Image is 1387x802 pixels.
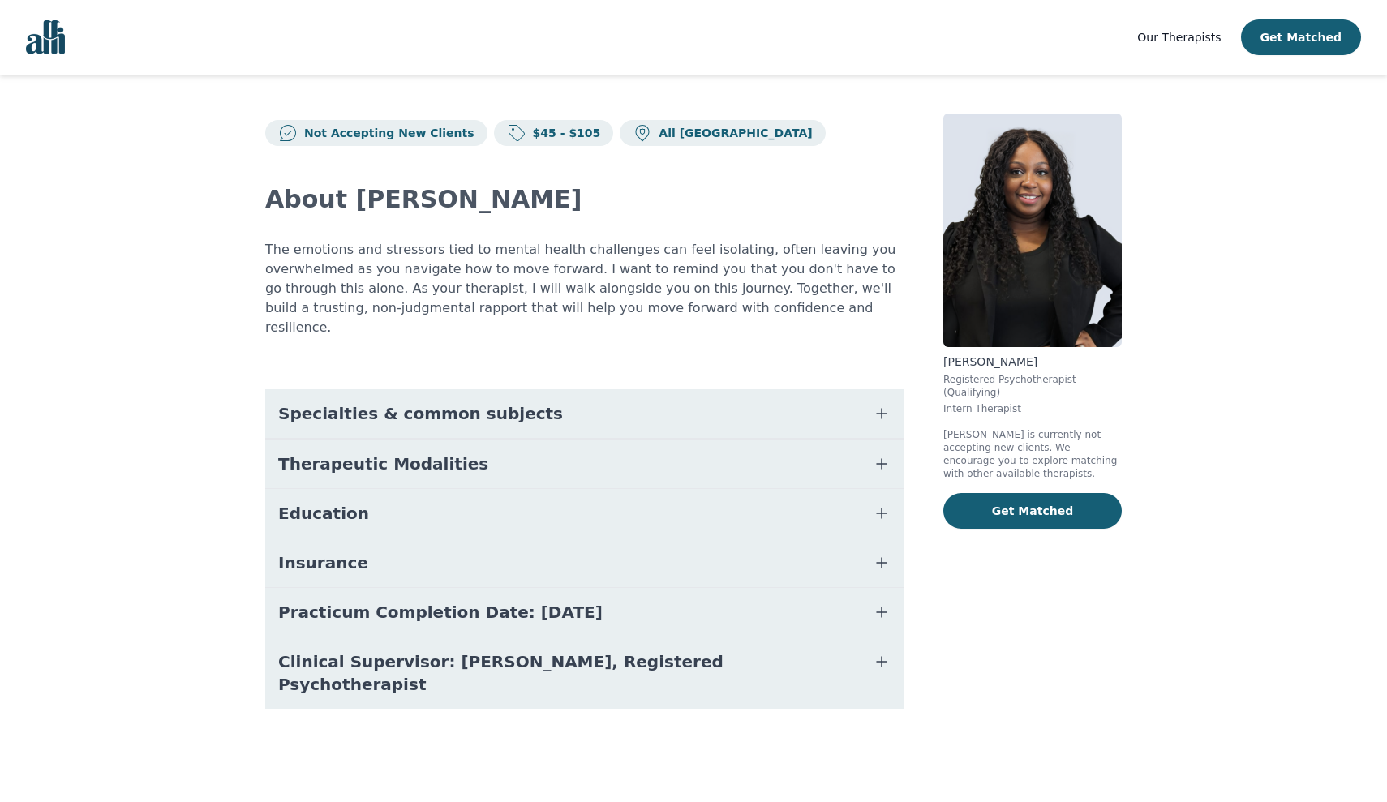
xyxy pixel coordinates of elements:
img: Sheneka_Myers [943,114,1122,347]
button: Insurance [265,538,904,587]
span: Clinical Supervisor: [PERSON_NAME], Registered Psychotherapist [278,650,852,696]
span: Our Therapists [1137,31,1221,44]
button: Therapeutic Modalities [265,440,904,488]
span: Education [278,502,369,525]
p: The emotions and stressors tied to mental health challenges can feel isolating, often leaving you... [265,240,904,337]
span: Insurance [278,551,368,574]
p: Not Accepting New Clients [298,125,474,141]
button: Specialties & common subjects [265,389,904,438]
p: [PERSON_NAME] is currently not accepting new clients. We encourage you to explore matching with o... [943,428,1122,480]
h2: About [PERSON_NAME] [265,185,904,214]
p: [PERSON_NAME] [943,354,1122,370]
button: Clinical Supervisor: [PERSON_NAME], Registered Psychotherapist [265,637,904,709]
button: Get Matched [1241,19,1361,55]
button: Education [265,489,904,538]
p: Intern Therapist [943,402,1122,415]
span: Practicum Completion Date: [DATE] [278,601,603,624]
img: alli logo [26,20,65,54]
button: Practicum Completion Date: [DATE] [265,588,904,637]
p: Registered Psychotherapist (Qualifying) [943,373,1122,399]
span: Specialties & common subjects [278,402,563,425]
p: $45 - $105 [526,125,601,141]
span: Therapeutic Modalities [278,452,488,475]
p: All [GEOGRAPHIC_DATA] [652,125,812,141]
a: Our Therapists [1137,28,1221,47]
button: Get Matched [943,493,1122,529]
